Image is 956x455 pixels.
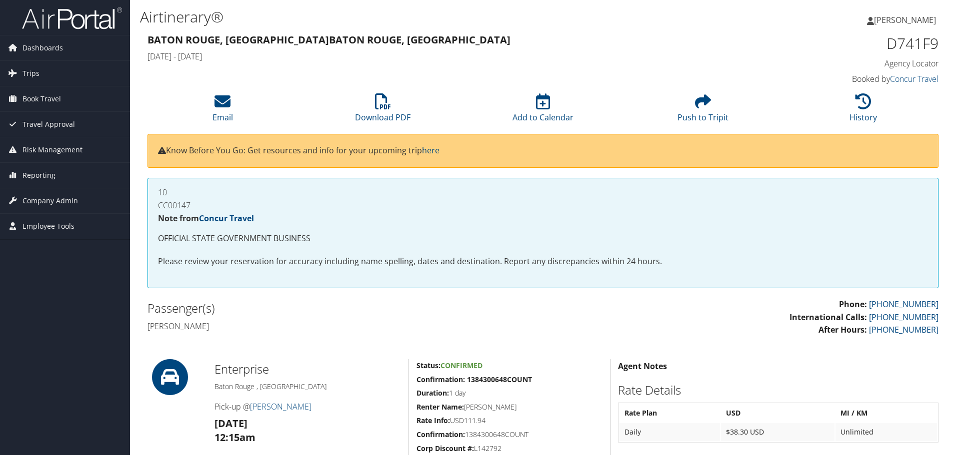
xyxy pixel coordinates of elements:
a: [PERSON_NAME] [867,5,946,35]
th: USD [721,404,834,422]
strong: Duration: [416,388,449,398]
h4: Booked by [752,73,938,84]
td: Unlimited [835,423,937,441]
strong: After Hours: [818,324,867,335]
h5: 1 day [416,388,602,398]
strong: Agent Notes [618,361,667,372]
h4: CC00147 [158,201,928,209]
span: Employee Tools [22,214,74,239]
p: OFFICIAL STATE GOVERNMENT BUSINESS [158,232,928,245]
th: MI / KM [835,404,937,422]
span: Book Travel [22,86,61,111]
h2: Enterprise [214,361,401,378]
strong: [DATE] [214,417,247,430]
span: Trips [22,61,39,86]
h2: Passenger(s) [147,300,535,317]
h5: L142792 [416,444,602,454]
span: Travel Approval [22,112,75,137]
a: [PHONE_NUMBER] [869,312,938,323]
h5: 1384300648COUNT [416,430,602,440]
a: Push to Tripit [677,99,728,123]
span: Risk Management [22,137,82,162]
a: Email [212,99,233,123]
strong: Phone: [839,299,867,310]
span: [PERSON_NAME] [874,14,936,25]
a: [PHONE_NUMBER] [869,299,938,310]
h4: [DATE] - [DATE] [147,51,737,62]
a: Concur Travel [890,73,938,84]
strong: Note from [158,213,254,224]
img: airportal-logo.png [22,6,122,30]
h5: [PERSON_NAME] [416,402,602,412]
a: Download PDF [355,99,410,123]
p: Please review your reservation for accuracy including name spelling, dates and destination. Repor... [158,255,928,268]
h4: [PERSON_NAME] [147,321,535,332]
span: Company Admin [22,188,78,213]
strong: Rate Info: [416,416,450,425]
strong: Confirmation: [416,430,465,439]
strong: Baton Rouge, [GEOGRAPHIC_DATA] Baton Rouge, [GEOGRAPHIC_DATA] [147,33,510,46]
a: here [422,145,439,156]
h5: Baton Rouge , [GEOGRAPHIC_DATA] [214,382,401,392]
strong: Renter Name: [416,402,464,412]
a: [PERSON_NAME] [250,401,311,412]
strong: Corp Discount #: [416,444,474,453]
a: Concur Travel [199,213,254,224]
strong: International Calls: [789,312,867,323]
th: Rate Plan [619,404,720,422]
td: Daily [619,423,720,441]
h4: Pick-up @ [214,401,401,412]
h4: Agency Locator [752,58,938,69]
p: Know Before You Go: Get resources and info for your upcoming trip [158,144,928,157]
strong: 12:15am [214,431,255,444]
h5: USD111.94 [416,416,602,426]
strong: Status: [416,361,440,370]
a: [PHONE_NUMBER] [869,324,938,335]
a: Add to Calendar [512,99,573,123]
a: History [849,99,877,123]
h2: Rate Details [618,382,938,399]
h4: 10 [158,188,928,196]
td: $38.30 USD [721,423,834,441]
strong: Confirmation: 1384300648COUNT [416,375,532,384]
h1: D741F9 [752,33,938,54]
span: Reporting [22,163,55,188]
span: Confirmed [440,361,482,370]
span: Dashboards [22,35,63,60]
h1: Airtinerary® [140,6,677,27]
